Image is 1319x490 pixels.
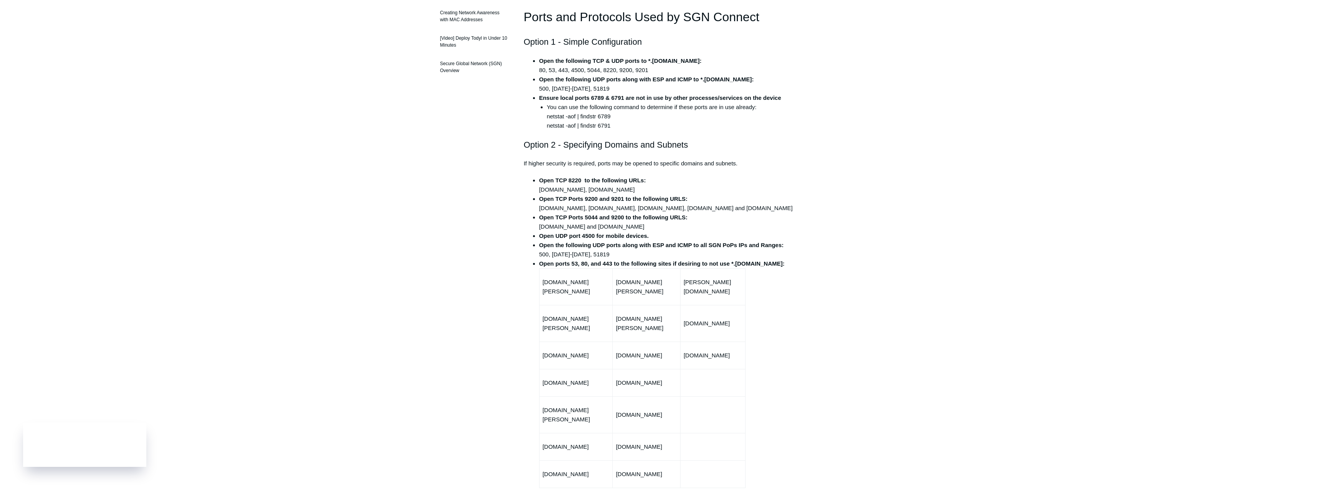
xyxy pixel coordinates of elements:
h2: Option 2 - Specifying Domains and Subnets [524,138,796,152]
h1: Ports and Protocols Used by SGN Connect [524,7,796,27]
p: If higher security is required, ports may be opened to specific domains and subnets. [524,159,796,168]
li: 500, [DATE]-[DATE], 51819 [539,75,796,93]
li: [DOMAIN_NAME], [DOMAIN_NAME] [539,176,796,194]
h2: Option 1 - Simple Configuration [524,35,796,49]
strong: Open the following UDP ports along with ESP and ICMP to all SGN PoPs IPs and Ranges: [539,242,784,248]
p: [DOMAIN_NAME] [616,378,677,387]
strong: Open the following UDP ports along with ESP and ICMP to *.[DOMAIN_NAME]: [539,76,754,83]
p: [DOMAIN_NAME] [616,410,677,419]
p: [DOMAIN_NAME] [543,351,610,360]
p: [PERSON_NAME][DOMAIN_NAME] [684,278,742,296]
p: [DOMAIN_NAME][PERSON_NAME] [543,406,610,424]
strong: Open TCP 8220 to the following URLs: [539,177,646,184]
strong: Open ports 53, 80, and 443 to the following sites if desiring to not use *.[DOMAIN_NAME]: [539,260,785,267]
p: [DOMAIN_NAME] [616,470,677,479]
li: [DOMAIN_NAME], [DOMAIN_NAME], [DOMAIN_NAME], [DOMAIN_NAME] and [DOMAIN_NAME] [539,194,796,213]
p: [DOMAIN_NAME][PERSON_NAME] [616,278,677,296]
a: [Video] Deploy Todyl in Under 10 Minutes [436,31,512,52]
strong: Ensure local ports 6789 & 6791 are not in use by other processes/services on the device [539,94,781,101]
p: [DOMAIN_NAME][PERSON_NAME] [616,314,677,333]
iframe: Todyl Status [23,423,146,467]
p: [DOMAIN_NAME][PERSON_NAME] [543,314,610,333]
td: [DOMAIN_NAME][PERSON_NAME] [539,268,613,305]
a: Secure Global Network (SGN) Overview [436,56,512,78]
strong: Open UDP port 4500 for mobile devices. [539,232,649,239]
p: [DOMAIN_NAME] [543,378,610,387]
strong: Open the following TCP & UDP ports to *.[DOMAIN_NAME]: [539,57,702,64]
p: [DOMAIN_NAME] [543,442,610,451]
p: [DOMAIN_NAME] [684,319,742,328]
p: [DOMAIN_NAME] [616,351,677,360]
li: You can use the following command to determine if these ports are in use already: netstat -aof | ... [547,103,796,130]
p: [DOMAIN_NAME] [684,351,742,360]
a: Creating Network Awareness with MAC Addresses [436,5,512,27]
li: 500, [DATE]-[DATE], 51819 [539,241,796,259]
li: 80, 53, 443, 4500, 5044, 8220, 9200, 9201 [539,56,796,75]
li: [DOMAIN_NAME] and [DOMAIN_NAME] [539,213,796,231]
p: [DOMAIN_NAME] [543,470,610,479]
strong: Open TCP Ports 9200 and 9201 to the following URLS: [539,195,688,202]
p: [DOMAIN_NAME] [616,442,677,451]
strong: Open TCP Ports 5044 and 9200 to the following URLS: [539,214,688,221]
